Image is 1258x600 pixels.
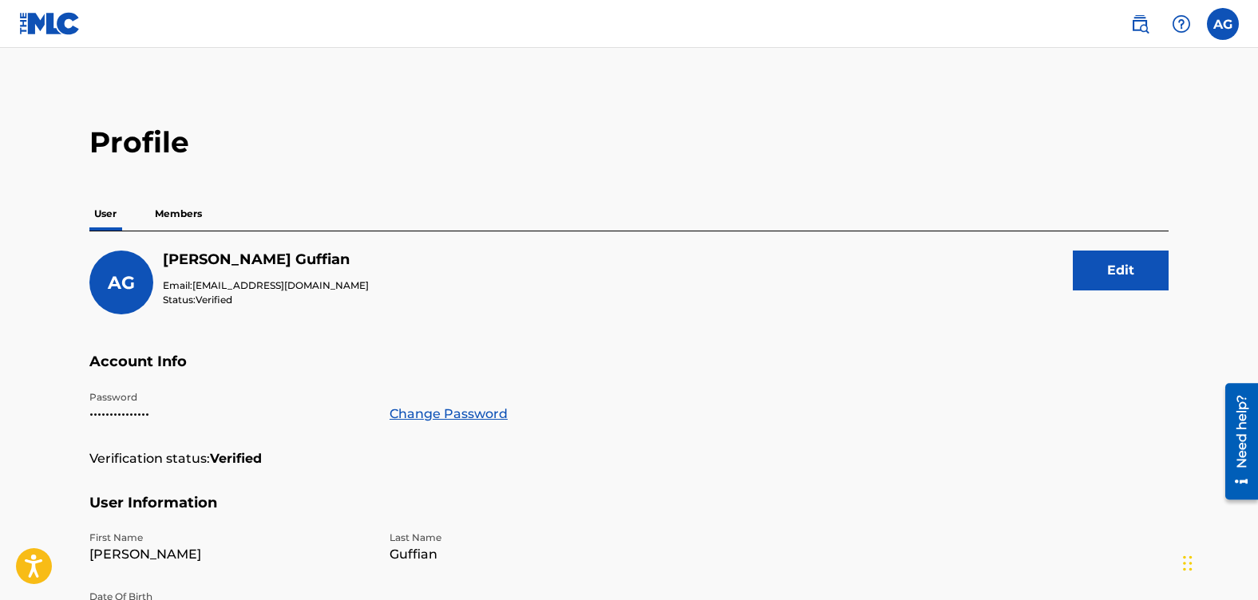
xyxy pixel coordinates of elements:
h5: Anthony Guffian [163,251,369,269]
p: Status: [163,293,369,307]
p: Verification status: [89,449,210,468]
div: User Menu [1207,8,1239,40]
p: Members [150,197,207,231]
a: Change Password [390,405,508,424]
p: ••••••••••••••• [89,405,370,424]
div: Drag [1183,539,1193,587]
iframe: Chat Widget [1178,523,1258,600]
span: Verified [196,294,232,306]
p: Last Name [390,531,671,545]
h5: User Information [89,494,1169,531]
p: Password [89,390,370,405]
img: MLC Logo [19,12,81,35]
div: Help [1165,8,1197,40]
p: Email: [163,278,369,293]
span: [EMAIL_ADDRESS][DOMAIN_NAME] [192,279,369,291]
p: [PERSON_NAME] [89,545,370,564]
strong: Verified [210,449,262,468]
h2: Profile [89,124,1169,160]
img: help [1172,14,1191,34]
button: Edit [1073,251,1169,290]
span: AG [108,272,135,294]
p: User [89,197,121,231]
img: search [1130,14,1149,34]
iframe: Resource Center [1213,377,1258,505]
p: First Name [89,531,370,545]
h5: Account Info [89,353,1169,390]
p: Guffian [390,545,671,564]
a: Public Search [1124,8,1156,40]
